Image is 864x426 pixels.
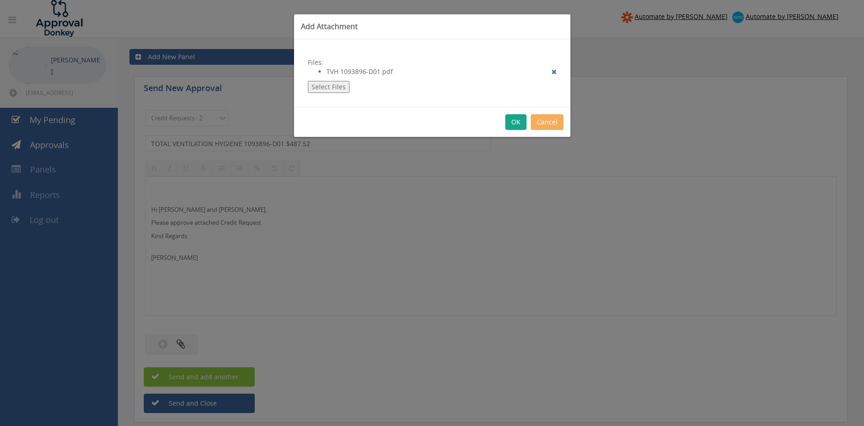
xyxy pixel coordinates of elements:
button: Select Files [308,81,349,93]
div: Files: [294,39,570,107]
li: TVH 1093896-D01.pdf [326,67,557,76]
button: OK [505,114,527,130]
h3: Add Attachment [301,21,564,32]
button: Cancel [531,114,564,130]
